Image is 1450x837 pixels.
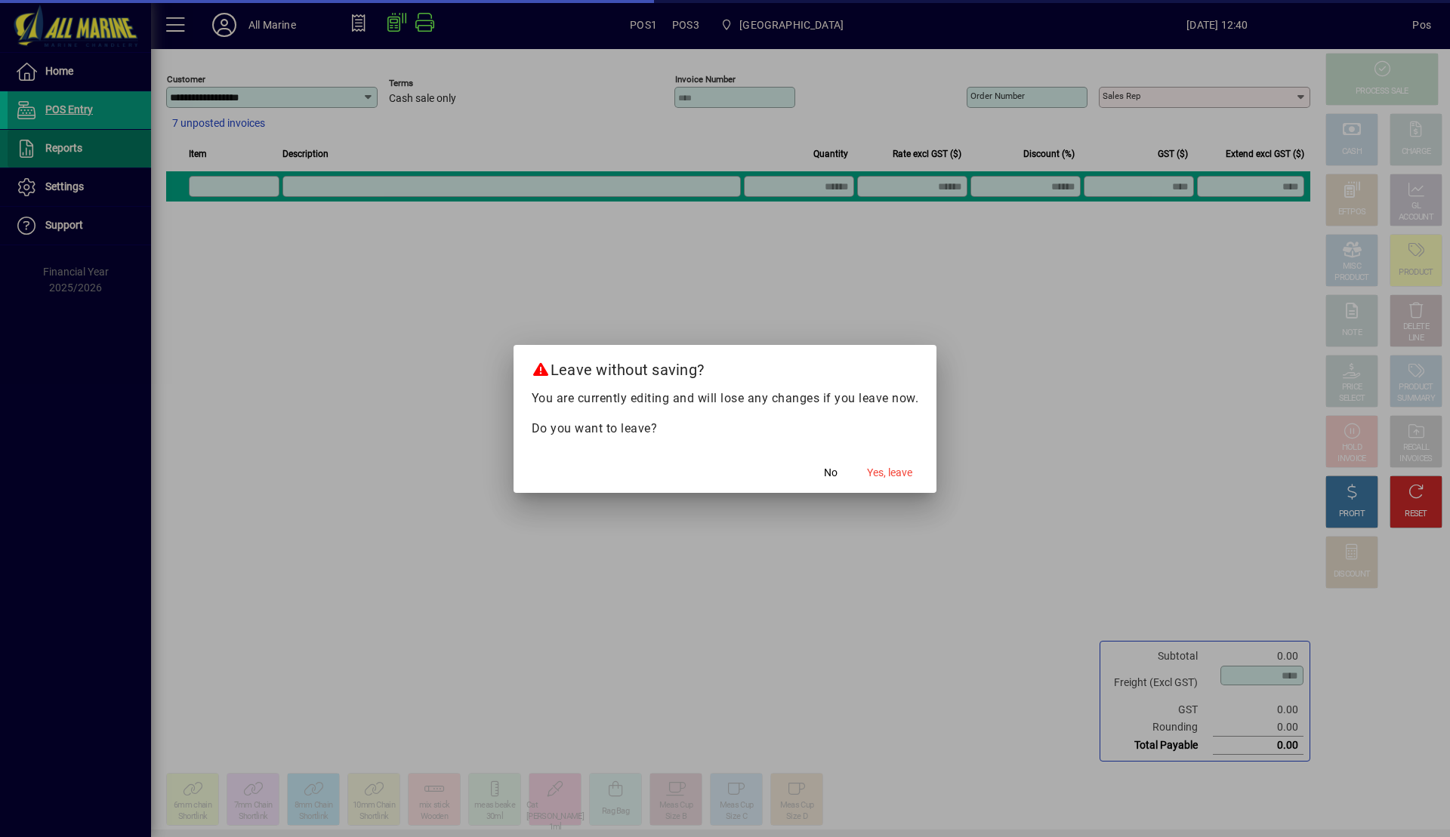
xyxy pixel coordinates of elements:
[532,389,919,408] p: You are currently editing and will lose any changes if you leave now.
[861,460,918,487] button: Yes, leave
[532,420,919,438] p: Do you want to leave?
[867,465,912,481] span: Yes, leave
[807,460,855,487] button: No
[514,345,937,389] h2: Leave without saving?
[824,465,838,481] span: No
